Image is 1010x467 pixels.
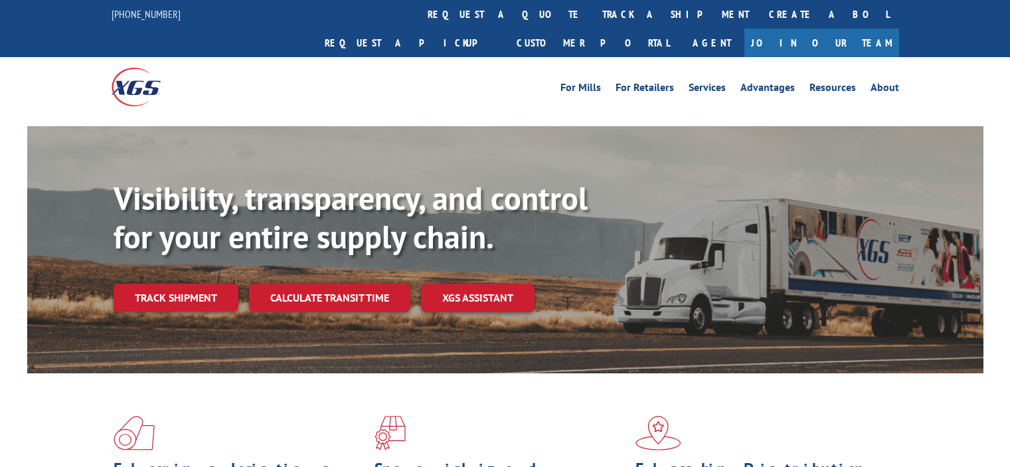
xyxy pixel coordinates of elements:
[375,416,406,450] img: xgs-icon-focused-on-flooring-red
[114,284,238,312] a: Track shipment
[871,82,899,97] a: About
[315,29,507,57] a: Request a pickup
[809,82,856,97] a: Resources
[744,29,899,57] a: Join Our Team
[689,82,726,97] a: Services
[112,7,181,21] a: [PHONE_NUMBER]
[507,29,679,57] a: Customer Portal
[249,284,410,312] a: Calculate transit time
[421,284,535,312] a: XGS ASSISTANT
[679,29,744,57] a: Agent
[560,82,601,97] a: For Mills
[616,82,674,97] a: For Retailers
[635,416,681,450] img: xgs-icon-flagship-distribution-model-red
[740,82,795,97] a: Advantages
[114,416,155,450] img: xgs-icon-total-supply-chain-intelligence-red
[114,177,588,257] b: Visibility, transparency, and control for your entire supply chain.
